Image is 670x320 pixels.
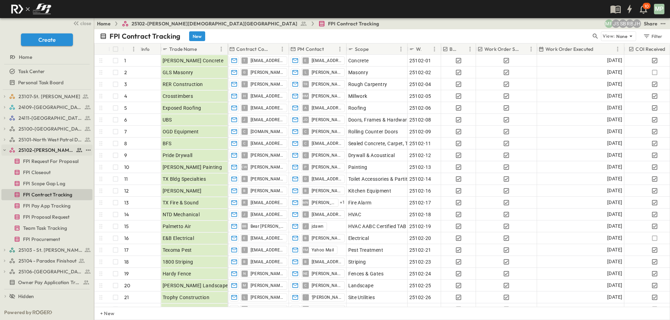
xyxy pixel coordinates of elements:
span: [DATE] [607,116,622,124]
div: FPI Scope Gap Logtest [1,178,92,189]
p: 11 [124,175,128,182]
button: Sort [370,45,378,53]
span: RER Construction [163,81,203,88]
p: Scope [355,46,368,53]
span: Rolling Counter Doors [348,128,398,135]
span: [EMAIL_ADDRESS][DOMAIN_NAME] [312,212,342,217]
span: 25102-01 [409,57,431,64]
span: [EMAIL_ADDRESS][PERSON_NAME][DOMAIN_NAME] [312,176,342,182]
p: 5 [124,104,127,111]
span: [DATE] [607,68,622,76]
p: Work Order # [416,46,421,53]
span: 25102-18 [409,211,431,218]
span: Hardy Fence [163,270,191,277]
a: FPI Scope Gap Log [1,179,91,188]
span: close [80,20,91,27]
button: New [189,31,205,41]
p: Trade Name [169,46,197,53]
span: Hidden [18,293,34,300]
div: Team Task Trackingtest [1,223,92,234]
a: Personal Task Board [1,78,91,87]
a: FPI Contract Tracking [1,190,91,200]
span: HVAC AABC Certified TAB [348,223,407,230]
span: E&B Electrical [163,235,194,242]
span: [PERSON_NAME] [312,153,342,158]
span: [PERSON_NAME][DOMAIN_NAME] [312,129,342,134]
p: 8 [124,140,127,147]
button: Menu [217,45,225,53]
span: HVAC [348,211,362,218]
p: 16 [124,235,129,242]
span: [EMAIL_ADDRESS][DOMAIN_NAME] [251,259,284,265]
span: FPI Request For Proposal [23,158,79,165]
p: 6 [124,116,127,123]
p: 7 [124,128,127,135]
span: OGD Equipment [163,128,199,135]
p: COI Received [635,46,665,53]
span: [PERSON_NAME] [163,187,202,194]
span: FPI Closeout [23,169,51,176]
div: FPI Procurementtest [1,234,92,245]
div: FPI Request For Proposaltest [1,156,92,167]
div: FPI Contract Trackingtest [1,189,92,200]
button: Menu [336,45,344,53]
span: 25102-16 [409,187,431,194]
span: [PERSON_NAME] Painting [163,164,222,171]
button: Sort [595,45,602,53]
span: 25102-25 [409,282,431,289]
span: [PERSON_NAME][EMAIL_ADDRESS][DOMAIN_NAME] [251,81,284,87]
span: Crosstimbers [163,93,193,100]
span: Doors, Frames & Hardware [348,116,410,123]
span: Owner Pay Application Tracking [18,279,80,286]
span: [PERSON_NAME] [312,70,342,75]
button: Sort [198,45,206,53]
span: Painting [348,164,367,171]
div: Personal Task Boardtest [1,77,92,88]
div: MP [654,4,664,14]
span: 25102-04 [409,81,431,88]
span: [EMAIL_ADDRESS][DOMAIN_NAME] [251,200,284,205]
span: Concrete [348,57,369,64]
span: C [304,143,307,143]
span: FPI Procurement [23,236,60,243]
span: GLS Masonry [163,69,193,76]
span: [DATE] [607,246,622,254]
button: Filter [640,31,664,41]
div: Jose Hurtado (jhurtado@fpibuilders.com) [633,19,641,28]
p: 18 [124,258,129,265]
button: test [84,146,92,154]
p: 4 [124,93,127,100]
button: MP [653,3,665,15]
span: [PERSON_NAME][EMAIL_ADDRESS][PERSON_NAME][DOMAIN_NAME] [312,235,342,241]
p: 9 [124,152,127,159]
span: [PERSON_NAME][EMAIL_ADDRESS][DOMAIN_NAME] [251,188,284,194]
span: 25102-Christ The Redeemer Anglican Church [18,147,74,154]
span: [EMAIL_ADDRESS][DOMAIN_NAME] [312,105,342,111]
span: C [243,143,246,143]
span: G [243,72,246,72]
button: Sort [521,45,529,53]
span: FPI Contract Tracking [328,20,379,27]
span: 25103 - St. [PERSON_NAME] Phase 2 [18,247,82,253]
span: [DATE] [607,163,622,171]
span: 25102-[PERSON_NAME][DEMOGRAPHIC_DATA][GEOGRAPHIC_DATA] [132,20,297,27]
span: [DATE] [607,270,622,278]
span: L [305,72,306,72]
span: [PERSON_NAME][EMAIL_ADDRESS][DOMAIN_NAME] [251,271,284,276]
a: FPI Proposal Request [1,212,91,222]
span: Rough Carpentry [348,81,387,88]
span: [PERSON_NAME] [312,271,342,276]
span: Kitchen Equipment [348,187,392,194]
span: [EMAIL_ADDRESS][DOMAIN_NAME] [312,141,342,146]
